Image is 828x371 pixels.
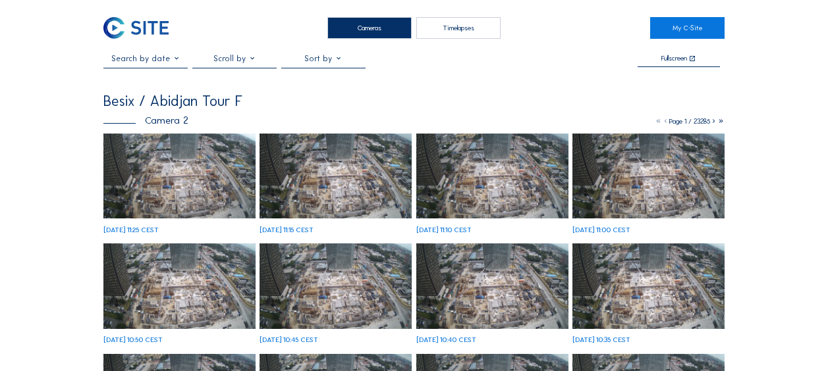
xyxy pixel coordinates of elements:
div: [DATE] 11:00 CEST [572,226,630,234]
span: Page 1 / 23285 [669,117,710,126]
div: Fullscreen [661,55,687,62]
img: image_53222247 [103,134,256,219]
div: [DATE] 10:45 CEST [260,336,318,343]
div: Camera 2 [103,115,188,125]
div: [DATE] 11:25 CEST [103,226,159,234]
div: [DATE] 10:50 CEST [103,336,163,343]
a: C-SITE Logo [103,17,178,39]
div: Cameras [327,17,412,39]
img: image_53221891 [260,134,412,219]
img: image_53221890 [416,134,568,219]
a: My C-Site [650,17,725,39]
div: Timelapses [416,17,501,39]
div: [DATE] 11:15 CEST [260,226,314,234]
img: image_53221243 [103,243,256,329]
img: image_53220910 [416,243,568,329]
img: image_53221617 [572,134,725,219]
div: [DATE] 10:40 CEST [416,336,476,343]
div: Besix / Abidjan Tour F [103,94,242,109]
div: [DATE] 11:10 CEST [416,226,472,234]
div: [DATE] 10:35 CEST [572,336,630,343]
img: image_53220908 [572,243,725,329]
img: image_53221242 [260,243,412,329]
img: C-SITE Logo [103,17,169,39]
input: Search by date 󰅀 [103,54,188,63]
